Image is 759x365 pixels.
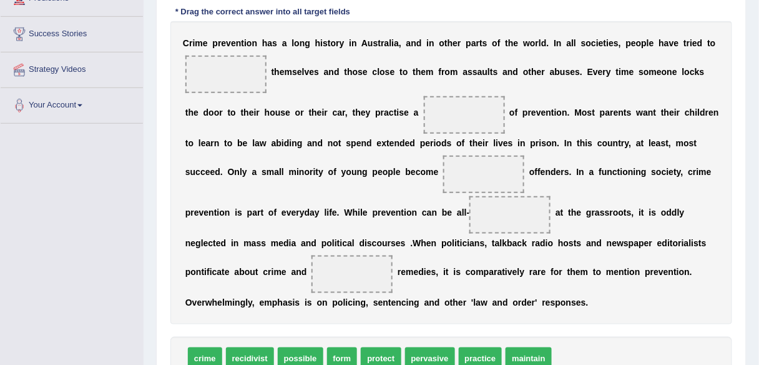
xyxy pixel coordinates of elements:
[466,38,471,48] b: p
[222,38,227,48] b: e
[497,38,501,48] b: f
[539,38,541,48] b: l
[189,138,194,148] b: o
[378,38,381,48] b: t
[639,67,644,77] b: s
[642,38,647,48] b: p
[502,67,507,77] b: a
[690,107,695,117] b: h
[471,38,476,48] b: a
[692,38,697,48] b: e
[713,107,719,117] b: n
[566,67,570,77] b: s
[333,107,338,117] b: c
[368,38,373,48] b: u
[1,88,143,119] a: Your Account
[523,67,529,77] b: o
[575,107,582,117] b: M
[254,107,257,117] b: i
[193,107,198,117] b: e
[649,38,654,48] b: e
[593,67,598,77] b: v
[302,67,305,77] b: l
[297,138,303,148] b: g
[323,38,328,48] b: s
[468,67,473,77] b: s
[439,67,442,77] b: f
[669,38,674,48] b: v
[361,38,368,48] b: A
[275,107,281,117] b: u
[661,107,664,117] b: t
[252,38,258,48] b: n
[345,107,348,117] b: ,
[247,38,252,48] b: o
[626,38,632,48] b: p
[513,67,519,77] b: d
[648,107,654,117] b: n
[614,107,619,117] b: e
[404,107,409,117] b: e
[554,107,557,117] b: i
[331,38,336,48] b: o
[351,38,357,48] b: n
[347,67,353,77] b: h
[312,138,318,148] b: n
[571,38,574,48] b: l
[600,107,605,117] b: p
[338,138,341,148] b: t
[373,67,378,77] b: c
[657,67,662,77] b: e
[493,67,498,77] b: s
[567,38,572,48] b: a
[244,38,247,48] b: i
[685,67,690,77] b: o
[536,107,541,117] b: v
[305,38,310,48] b: g
[685,107,690,117] b: c
[556,38,562,48] b: n
[586,38,592,48] b: o
[317,107,322,117] b: e
[531,67,537,77] b: h
[353,67,358,77] b: o
[268,38,273,48] b: a
[550,67,555,77] b: a
[441,67,444,77] b: r
[616,67,619,77] b: t
[605,107,610,117] b: a
[241,38,244,48] b: t
[654,107,657,117] b: t
[672,67,677,77] b: e
[683,38,687,48] b: t
[394,107,397,117] b: t
[619,67,622,77] b: i
[700,67,705,77] b: s
[582,107,587,117] b: o
[607,38,609,48] b: i
[473,67,477,77] b: s
[314,67,319,77] b: s
[705,107,708,117] b: r
[377,67,379,77] b: l
[203,38,208,48] b: e
[416,67,421,77] b: h
[228,107,231,117] b: t
[309,107,312,117] b: t
[282,138,284,148] b: i
[1,17,143,48] a: Success Stories
[334,67,340,77] b: d
[482,38,487,48] b: s
[515,107,518,117] b: f
[659,38,665,48] b: h
[492,38,498,48] b: o
[375,107,381,117] b: p
[662,67,667,77] b: o
[198,138,201,148] b: l
[353,107,356,117] b: t
[596,38,599,48] b: i
[448,38,453,48] b: h
[201,138,206,148] b: e
[208,107,214,117] b: o
[292,67,297,77] b: s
